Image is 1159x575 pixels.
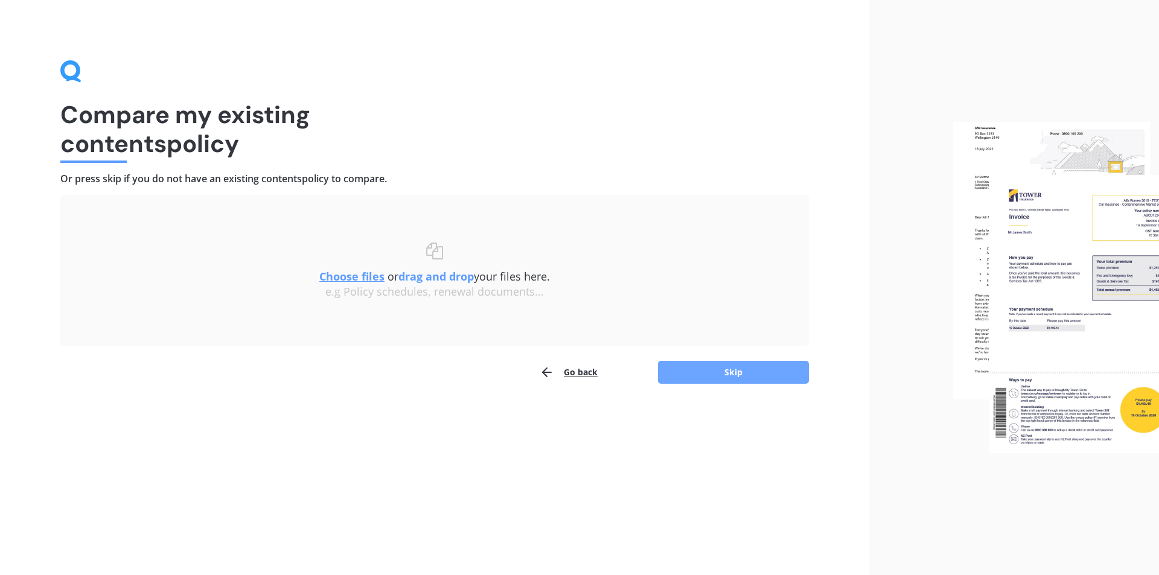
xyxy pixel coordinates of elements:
div: e.g Policy schedules, renewal documents... [85,285,785,299]
button: Skip [658,361,809,384]
span: or your files here. [319,269,550,284]
img: files.webp [953,122,1159,454]
button: Go back [540,360,598,384]
h1: Compare my existing contents policy [60,100,809,158]
b: drag and drop [398,269,474,284]
u: Choose files [319,269,385,284]
h4: Or press skip if you do not have an existing contents policy to compare. [60,173,809,185]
